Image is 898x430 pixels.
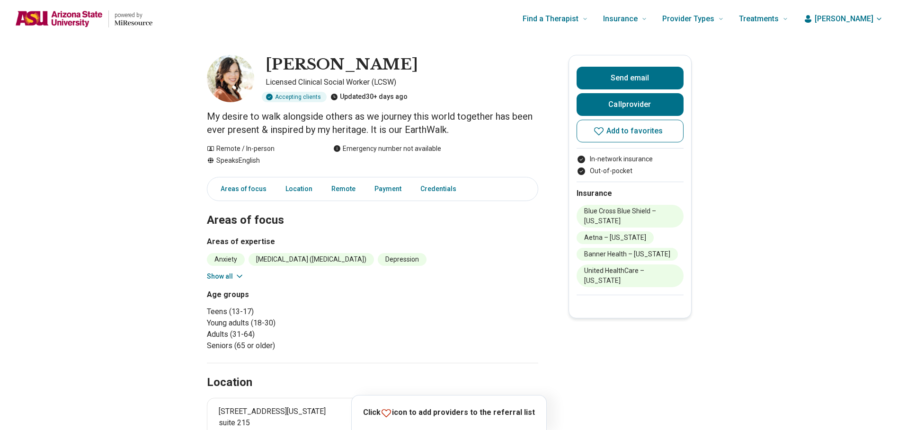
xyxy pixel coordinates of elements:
div: Remote / In-person [207,144,314,154]
a: Areas of focus [209,179,272,199]
div: Updated 30+ days ago [330,92,408,102]
a: Credentials [415,179,468,199]
li: Seniors (65 or older) [207,340,369,351]
span: Add to favorites [606,127,663,135]
li: Aetna – [US_STATE] [577,231,654,244]
button: Send email [577,67,684,89]
button: [PERSON_NAME] [803,13,883,25]
span: Insurance [603,12,638,26]
span: Provider Types [662,12,714,26]
li: Young adults (18-30) [207,317,369,329]
li: Banner Health – [US_STATE] [577,248,678,261]
span: [STREET_ADDRESS][US_STATE] [219,406,347,417]
h2: Location [207,375,252,391]
a: Remote [326,179,361,199]
li: Anxiety [207,253,245,266]
span: suite 215 [219,417,347,429]
div: Speaks English [207,156,314,166]
span: Find a Therapist [523,12,578,26]
li: Adults (31-64) [207,329,369,340]
p: Licensed Clinical Social Worker (LCSW) [266,77,538,88]
li: Depression [378,253,427,266]
h2: Areas of focus [207,190,538,228]
h2: Insurance [577,188,684,199]
a: Payment [369,179,407,199]
li: Teens (13-17) [207,306,369,317]
a: Home page [15,4,152,34]
p: Click icon to add providers to the referral list [363,407,535,419]
button: Add to favorites [577,120,684,142]
h1: [PERSON_NAME] [266,55,418,75]
li: Blue Cross Blue Shield – [US_STATE] [577,205,684,228]
p: My desire to walk alongside others as we journey this world together has been ever present & insp... [207,110,538,136]
li: In-network insurance [577,154,684,164]
li: Out-of-pocket [577,166,684,176]
a: Location [280,179,318,199]
span: Treatments [739,12,779,26]
li: [MEDICAL_DATA] ([MEDICAL_DATA]) [249,253,374,266]
button: Show all [207,272,244,281]
button: Callprovider [577,93,684,116]
h3: Age groups [207,289,369,300]
ul: Payment options [577,154,684,176]
p: powered by [115,11,152,19]
img: Kyrie Conseen, Licensed Clinical Social Worker (LCSW) [207,55,254,102]
div: Emergency number not available [333,144,441,154]
div: Accepting clients [262,92,327,102]
li: United HealthCare – [US_STATE] [577,264,684,287]
span: [PERSON_NAME] [815,13,873,25]
h3: Areas of expertise [207,236,538,247]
